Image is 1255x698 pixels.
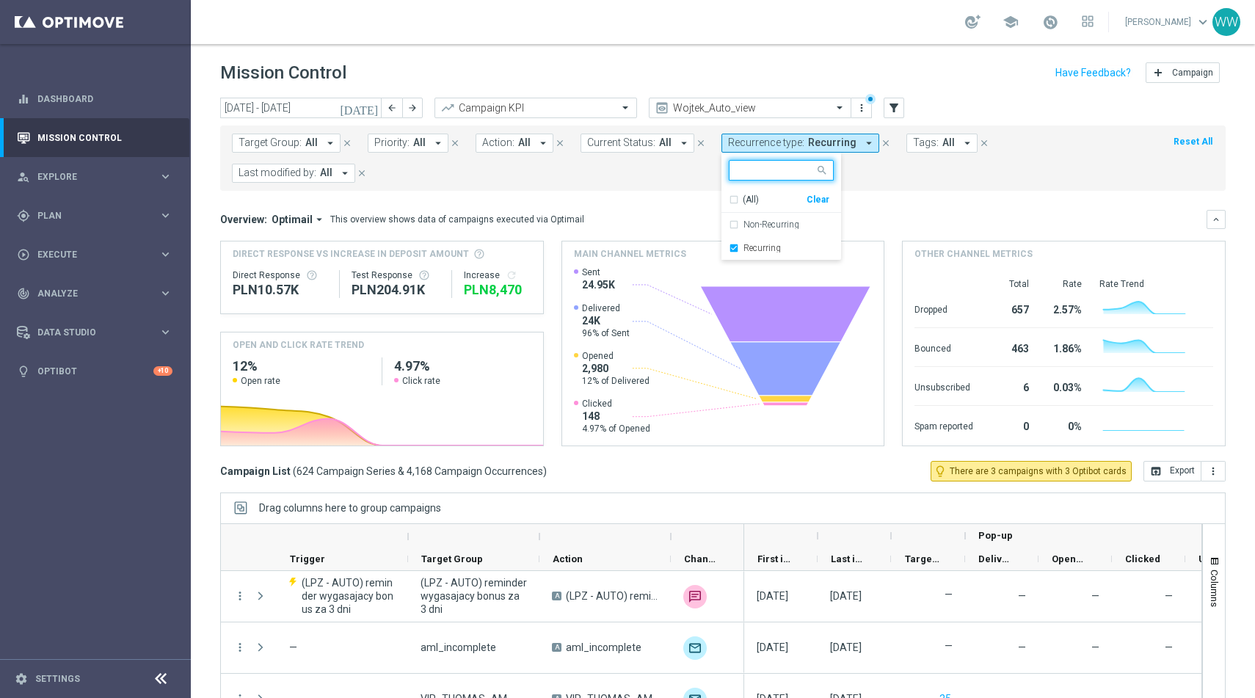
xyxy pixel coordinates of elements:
span: Explore [37,172,159,181]
span: Open rate [241,375,280,387]
div: Rate Trend [1099,278,1213,290]
span: (LPZ - AUTO) reminder wygasajacy bonus za 3 dni [566,589,658,603]
div: +10 [153,366,172,376]
div: Dropped [914,297,973,320]
div: 0.03% [1047,374,1082,398]
button: more_vert [233,589,247,603]
span: Analyze [37,289,159,298]
span: Delivered [978,553,1014,564]
multiple-options-button: Export to CSV [1143,465,1226,476]
span: Recurrence type: [728,137,804,149]
button: refresh [506,269,517,281]
span: 12% of Delivered [582,375,650,387]
h3: Overview: [220,213,267,226]
button: close [341,135,354,151]
i: keyboard_arrow_right [159,170,172,183]
span: 96% of Sent [582,327,630,339]
span: Columns [1209,570,1221,607]
i: track_changes [17,287,30,300]
span: 24.95K [582,278,615,291]
span: — [1165,590,1173,602]
div: Analyze [17,287,159,300]
i: close [342,138,352,148]
span: Plan [37,211,159,220]
i: lightbulb [17,365,30,378]
div: Row Groups [259,502,441,514]
div: person_search Explore keyboard_arrow_right [16,171,173,183]
button: close [553,135,567,151]
button: arrow_back [382,98,402,118]
i: arrow_drop_down [432,137,445,150]
span: — [1091,590,1099,602]
i: add [1152,67,1164,79]
input: Select date range [220,98,382,118]
button: play_circle_outline Execute keyboard_arrow_right [16,249,173,261]
i: filter_alt [887,101,901,114]
span: A [552,592,561,600]
button: close [355,165,368,181]
span: Execute [37,250,159,259]
img: Target group only [683,636,707,660]
span: All [305,137,318,149]
span: ( [293,465,297,478]
div: Total [991,278,1029,290]
div: 28 Sep 2025, Sunday [830,589,862,603]
button: Target Group: All arrow_drop_down [232,134,341,153]
div: PLN204,905 [352,281,440,299]
button: Priority: All arrow_drop_down [368,134,448,153]
i: arrow_drop_down [961,137,974,150]
button: Data Studio keyboard_arrow_right [16,327,173,338]
span: (A - AUTO) 2dto3dinaweekBoost_Bet15Bonus5 (A - AUTO) 2dto3dinaweekBoost_Bet30Bonus10 (A - AUTO) 2... [518,137,531,149]
span: Campaign [1172,68,1213,78]
span: Clicked [1125,553,1160,564]
button: more_vert [1201,461,1226,481]
button: close [978,135,991,151]
i: keyboard_arrow_right [159,286,172,300]
i: more_vert [233,641,247,654]
span: — [289,641,297,653]
i: settings [15,672,28,686]
div: Unsubscribed [914,374,973,398]
h4: Main channel metrics [574,247,686,261]
i: arrow_back [387,103,397,113]
div: This overview shows data of campaigns executed via Optimail [330,213,584,226]
span: Last modified by: [239,167,316,179]
span: All [320,167,332,179]
span: Channel [684,553,719,564]
i: open_in_browser [1150,465,1162,477]
span: Clicked [582,398,650,410]
div: Mission Control [16,132,173,144]
span: — [1165,641,1173,653]
input: Have Feedback? [1055,68,1131,78]
div: Increase [464,269,531,281]
i: close [450,138,460,148]
i: close [555,138,565,148]
button: Recurrence type: Recurring arrow_drop_down [721,134,879,153]
div: equalizer Dashboard [16,93,173,105]
span: Pop-up [978,530,1013,541]
span: 624 Campaign Series & 4,168 Campaign Occurrences [297,465,543,478]
i: more_vert [856,102,867,114]
span: Opened [582,350,650,362]
div: 0% [1047,413,1082,437]
button: more_vert [854,99,869,117]
button: lightbulb Optibot +10 [16,366,173,377]
div: 0 [991,413,1029,437]
span: Current Status: [587,137,655,149]
i: keyboard_arrow_right [159,325,172,339]
span: 148 [582,410,650,423]
span: Sent [582,266,615,278]
i: close [696,138,706,148]
span: (All) [743,194,759,206]
div: 463 [991,335,1029,359]
button: [DATE] [338,98,382,120]
label: — [945,588,953,601]
div: Test Response [352,269,440,281]
span: 2,980 [582,362,650,375]
i: [DATE] [340,101,379,114]
span: 4.97% of Opened [582,423,650,435]
button: Tags: All arrow_drop_down [906,134,978,153]
button: close [694,135,707,151]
